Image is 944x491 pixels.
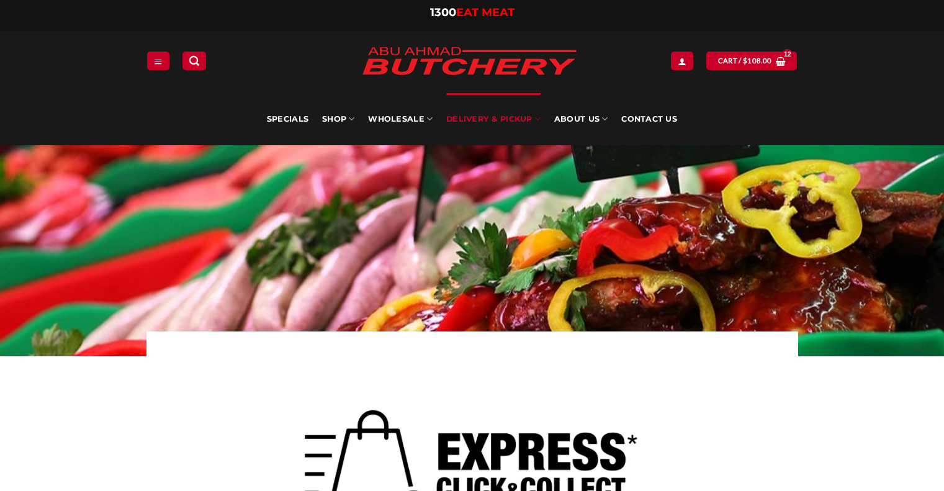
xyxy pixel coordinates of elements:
bdi: 108.00 [743,56,771,65]
a: About Us [554,93,608,145]
span: Cart / [718,55,772,66]
a: 1300EAT MEAT [430,6,515,19]
a: Menu [147,52,169,70]
a: Search [182,52,206,70]
span: 1300 [430,6,456,19]
a: View cart [706,52,797,70]
img: Abu Ahmad Butchery [351,38,587,86]
a: Specials [267,93,308,145]
a: Wholesale [368,93,433,145]
a: Contact Us [621,93,677,145]
a: Login [671,52,693,70]
span: $ [743,55,747,66]
span: EAT MEAT [456,6,515,19]
a: Delivery & Pickup [446,93,541,145]
a: SHOP [322,93,354,145]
